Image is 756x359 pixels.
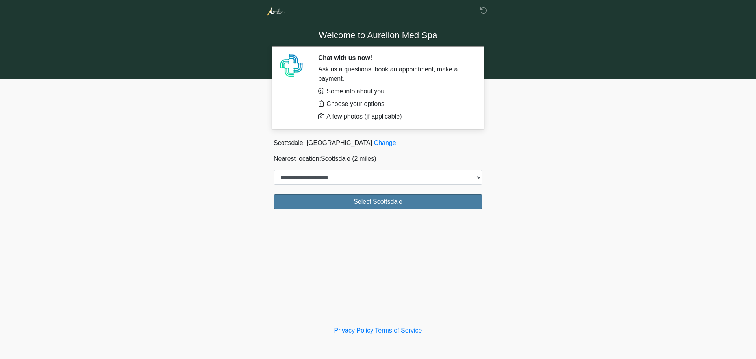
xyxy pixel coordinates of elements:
[334,327,374,334] a: Privacy Policy
[318,65,471,84] div: Ask us a questions, book an appointment, make a payment.
[321,155,350,162] span: Scottsdale
[318,99,471,109] li: Choose your options
[318,54,471,61] h2: Chat with us now!
[318,112,471,121] li: A few photos (if applicable)
[375,327,422,334] a: Terms of Service
[280,54,303,78] img: Agent Avatar
[274,140,372,146] span: Scottsdale, [GEOGRAPHIC_DATA]
[352,155,376,162] span: (2 miles)
[318,87,471,96] li: Some info about you
[274,194,482,209] button: Select Scottsdale
[266,6,285,16] img: Aurelion Med Spa Logo
[274,154,482,164] p: Nearest location:
[373,327,375,334] a: |
[268,28,488,43] h1: Welcome to Aurelion Med Spa
[374,140,396,146] a: Change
